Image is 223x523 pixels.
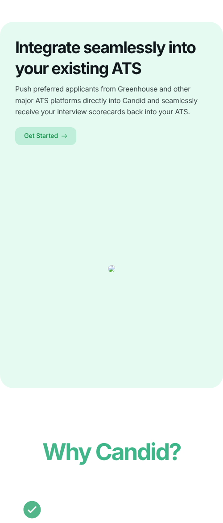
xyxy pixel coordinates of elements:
img: Feature-Four.png [108,265,115,272]
p: Push preferred applicants from Greenhouse and other major ATS platforms directly into Candid and ... [15,83,208,118]
h1: Integrate seamlessly into your existing ATS [15,37,208,79]
button: Get Started [15,127,76,145]
div: Get Started [24,127,58,145]
h1: Why Candid? [11,435,212,469]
